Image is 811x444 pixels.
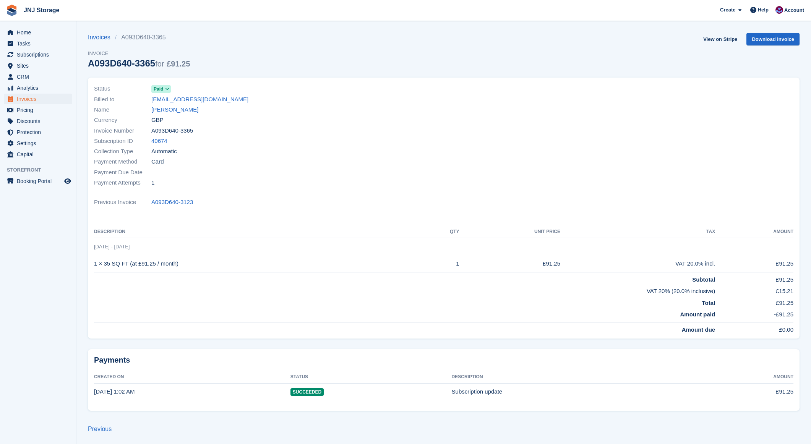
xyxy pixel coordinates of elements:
span: Invoice [88,50,190,57]
th: Created On [94,371,290,383]
a: 40674 [151,137,167,146]
td: VAT 20% (20.0% inclusive) [94,284,715,296]
span: Storefront [7,166,76,174]
img: stora-icon-8386f47178a22dfd0bd8f6a31ec36ba5ce8667c1dd55bd0f319d3a0aa187defe.svg [6,5,18,16]
span: Capital [17,149,63,160]
span: 1 [151,178,154,187]
a: menu [4,71,72,82]
a: menu [4,105,72,115]
td: £91.25 [715,296,793,308]
span: Help [758,6,769,14]
span: Collection Type [94,147,151,156]
span: Invoices [17,94,63,104]
span: Previous Invoice [94,198,151,207]
td: £91.25 [696,383,793,400]
span: Payment Due Date [94,168,151,177]
span: Subscriptions [17,49,63,60]
a: menu [4,94,72,104]
td: £0.00 [715,322,793,334]
span: CRM [17,71,63,82]
span: A093D640-3365 [151,126,193,135]
a: menu [4,127,72,138]
span: [DATE] - [DATE] [94,244,130,250]
span: Tasks [17,38,63,49]
span: Name [94,105,151,114]
th: Description [452,371,696,383]
td: £91.25 [715,272,793,284]
span: Billed to [94,95,151,104]
span: Status [94,84,151,93]
th: Amount [715,226,793,238]
span: Sites [17,60,63,71]
span: Settings [17,138,63,149]
span: Home [17,27,63,38]
a: menu [4,116,72,126]
a: A093D640-3123 [151,198,193,207]
span: Protection [17,127,63,138]
a: menu [4,176,72,186]
td: -£91.25 [715,307,793,322]
span: Discounts [17,116,63,126]
time: 2025-07-25 00:02:36 UTC [94,388,135,395]
td: Subscription update [452,383,696,400]
td: £15.21 [715,284,793,296]
strong: Subtotal [692,276,715,283]
a: [PERSON_NAME] [151,105,198,114]
span: Account [784,6,804,14]
span: Currency [94,116,151,125]
a: menu [4,38,72,49]
td: £91.25 [715,255,793,272]
a: menu [4,138,72,149]
a: menu [4,149,72,160]
th: Unit Price [459,226,560,238]
a: Invoices [88,33,115,42]
h2: Payments [94,355,793,365]
th: Amount [696,371,793,383]
span: Create [720,6,735,14]
th: QTY [423,226,459,238]
span: Booking Portal [17,176,63,186]
span: Paid [154,86,163,92]
span: Subscription ID [94,137,151,146]
a: menu [4,27,72,38]
span: Card [151,157,164,166]
a: Download Invoice [746,33,800,45]
img: Jonathan Scrase [775,6,783,14]
span: Payment Attempts [94,178,151,187]
td: 1 × 35 SQ FT (at £91.25 / month) [94,255,423,272]
a: Preview store [63,177,72,186]
span: Succeeded [290,388,324,396]
th: Description [94,226,423,238]
nav: breadcrumbs [88,33,190,42]
span: Analytics [17,83,63,93]
a: [EMAIL_ADDRESS][DOMAIN_NAME] [151,95,248,104]
a: Previous [88,426,112,432]
a: menu [4,83,72,93]
span: £91.25 [167,60,190,68]
td: £91.25 [459,255,560,272]
div: VAT 20.0% incl. [560,259,715,268]
span: GBP [151,116,164,125]
a: menu [4,49,72,60]
strong: Amount paid [680,311,715,318]
span: Pricing [17,105,63,115]
span: for [155,60,164,68]
span: Invoice Number [94,126,151,135]
span: Payment Method [94,157,151,166]
a: Paid [151,84,171,93]
span: Automatic [151,147,177,156]
th: Status [290,371,452,383]
strong: Amount due [682,326,715,333]
div: A093D640-3365 [88,58,190,68]
a: JNJ Storage [21,4,62,16]
td: 1 [423,255,459,272]
th: Tax [560,226,715,238]
a: menu [4,60,72,71]
a: View on Stripe [700,33,740,45]
strong: Total [702,300,715,306]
